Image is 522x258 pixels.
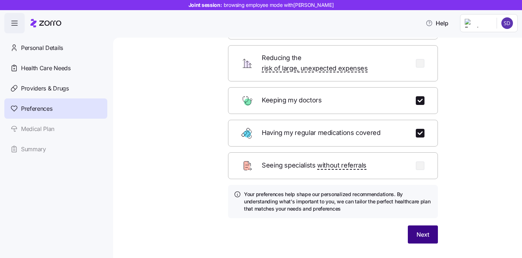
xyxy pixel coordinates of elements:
span: Providers & Drugs [21,84,69,93]
span: Keeping my doctors [262,95,323,106]
button: Help [420,16,454,30]
a: Preferences [4,98,107,119]
span: Next [417,230,429,239]
span: Having my regular medications covered [262,128,382,138]
span: risk of large, unexpected expenses [262,63,368,74]
span: Personal Details [21,43,63,52]
span: Joint session: [188,1,334,9]
span: without referrals [317,160,366,171]
span: Preferences [21,104,52,113]
button: Next [408,225,438,244]
a: Health Care Needs [4,58,107,78]
span: browsing employee mode with [PERSON_NAME] [224,1,334,9]
span: Help [426,19,448,28]
a: Providers & Drugs [4,78,107,98]
img: Employer logo [465,19,491,28]
span: Health Care Needs [21,64,71,73]
img: 297bccb944049a049afeaf12b70407e1 [501,17,513,29]
span: Reducing the [262,53,407,74]
a: Personal Details [4,38,107,58]
span: Seeing specialists [262,160,366,171]
h4: Your preferences help shape our personalized recommendations. By understanding what's important t... [244,191,432,213]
